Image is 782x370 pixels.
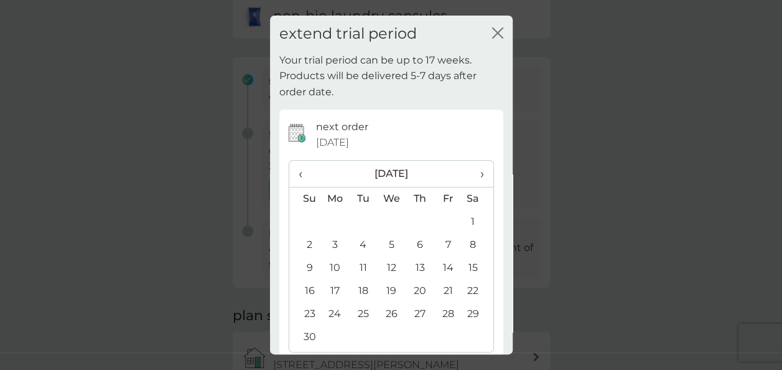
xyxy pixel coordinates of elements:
[349,303,377,326] td: 25
[299,161,312,187] span: ‹
[492,27,503,40] button: close
[289,326,321,349] td: 30
[289,234,321,257] td: 2
[377,280,406,303] td: 19
[349,280,377,303] td: 18
[289,187,321,211] th: Su
[406,187,434,211] th: Th
[321,234,350,257] td: 3
[462,187,493,211] th: Sa
[434,187,462,211] th: Fr
[406,234,434,257] td: 6
[471,161,483,187] span: ›
[434,257,462,280] td: 14
[434,280,462,303] td: 21
[462,303,493,326] td: 29
[462,280,493,303] td: 22
[279,25,417,43] h2: extend trial period
[289,257,321,280] td: 9
[316,135,349,151] span: [DATE]
[289,303,321,326] td: 23
[279,52,503,100] p: Your trial period can be up to 17 weeks. Products will be delivered 5-7 days after order date.
[377,187,406,211] th: We
[377,257,406,280] td: 12
[462,234,493,257] td: 8
[462,211,493,234] td: 1
[321,187,350,211] th: Mo
[289,280,321,303] td: 16
[321,280,350,303] td: 17
[349,257,377,280] td: 11
[462,257,493,280] td: 15
[321,161,462,187] th: [DATE]
[377,303,406,326] td: 26
[316,119,368,135] p: next order
[434,303,462,326] td: 28
[406,303,434,326] td: 27
[321,257,350,280] td: 10
[321,303,350,326] td: 24
[349,234,377,257] td: 4
[377,234,406,257] td: 5
[406,280,434,303] td: 20
[434,234,462,257] td: 7
[406,257,434,280] td: 13
[349,187,377,211] th: Tu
